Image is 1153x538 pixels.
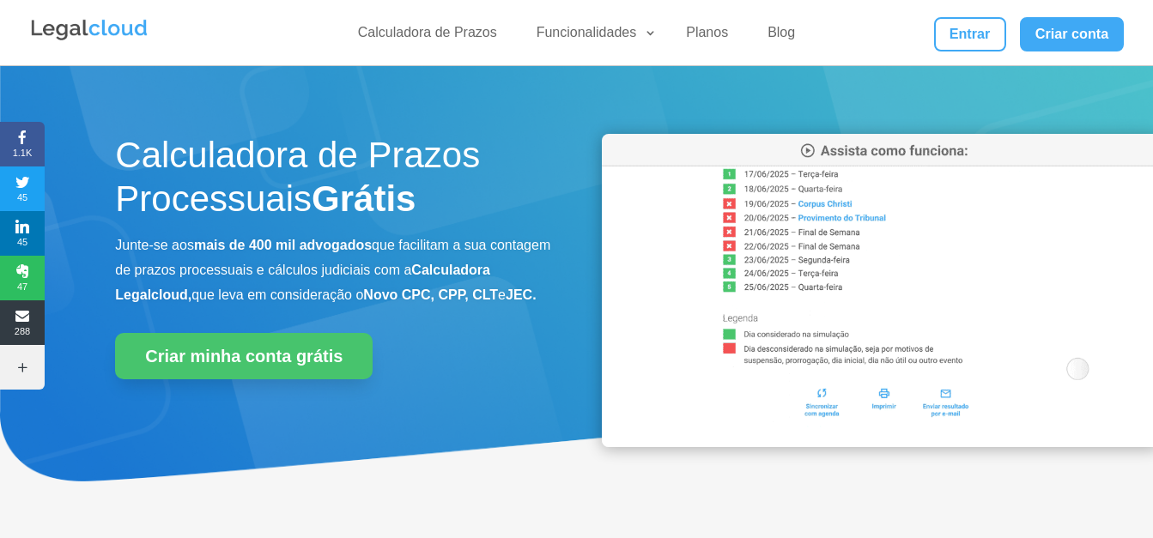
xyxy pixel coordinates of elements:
a: Blog [757,24,805,49]
a: Planos [676,24,738,49]
a: Entrar [934,17,1006,51]
a: Logo da Legalcloud [29,31,149,45]
b: Novo CPC, CPP, CLT [363,287,498,302]
a: Criar conta [1020,17,1125,51]
h1: Calculadora de Prazos Processuais [115,134,551,229]
b: mais de 400 mil advogados [194,238,372,252]
p: Junte-se aos que facilitam a sua contagem de prazos processuais e cálculos judiciais com a que le... [115,233,551,307]
b: Calculadora Legalcloud, [115,263,490,302]
a: Funcionalidades [526,24,658,49]
b: JEC. [506,287,537,302]
img: Legalcloud Logo [29,17,149,43]
strong: Grátis [312,178,416,219]
a: Calculadora de Prazos [348,24,507,49]
a: Criar minha conta grátis [115,333,373,379]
